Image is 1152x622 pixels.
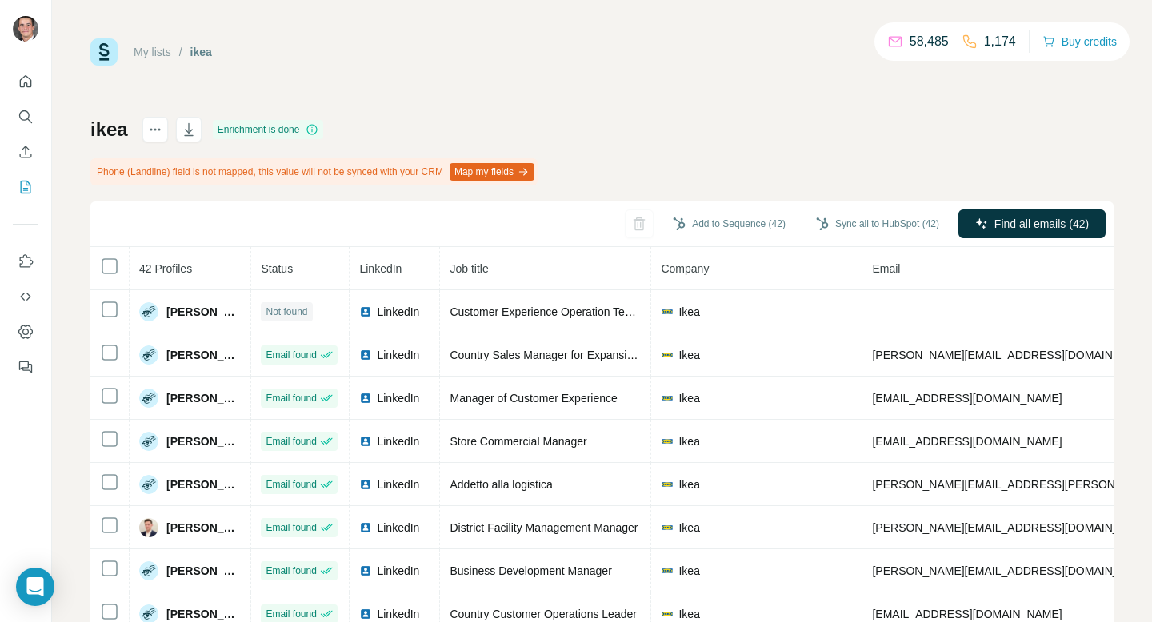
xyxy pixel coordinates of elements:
[984,32,1016,51] p: 1,174
[13,282,38,311] button: Use Surfe API
[166,520,241,536] span: [PERSON_NAME]
[872,392,1062,405] span: [EMAIL_ADDRESS][DOMAIN_NAME]
[872,435,1062,448] span: [EMAIL_ADDRESS][DOMAIN_NAME]
[13,16,38,42] img: Avatar
[910,32,949,51] p: 58,485
[13,102,38,131] button: Search
[662,212,797,236] button: Add to Sequence (42)
[661,349,674,361] img: company-logo
[450,521,638,534] span: District Facility Management Manager
[166,304,241,320] span: [PERSON_NAME]
[450,608,636,620] span: Country Customer Operations Leader
[958,209,1106,238] button: Find all emails (42)
[166,563,241,579] span: [PERSON_NAME]
[1042,30,1117,53] button: Buy credits
[266,391,316,405] span: Email found
[377,563,419,579] span: LinkedIn
[266,564,316,578] span: Email found
[166,606,241,622] span: [PERSON_NAME]
[377,520,419,536] span: LinkedIn
[805,212,950,236] button: Sync all to HubSpot (42)
[142,117,168,142] button: actions
[661,478,674,491] img: company-logo
[139,475,158,494] img: Avatar
[359,392,372,405] img: LinkedIn logo
[359,349,372,361] img: LinkedIn logo
[678,433,699,449] span: Ikea
[377,606,419,622] span: LinkedIn
[13,247,38,276] button: Use Surfe on LinkedIn
[13,317,38,346] button: Dashboard
[377,347,419,363] span: LinkedIn
[13,173,38,201] button: My lists
[139,389,158,408] img: Avatar
[359,478,372,491] img: LinkedIn logo
[661,564,674,577] img: company-logo
[450,435,586,448] span: Store Commercial Manager
[661,435,674,448] img: company-logo
[450,478,552,491] span: Addetto alla logistica
[359,262,402,275] span: LinkedIn
[266,520,316,535] span: Email found
[450,349,669,361] span: Country Sales Manager for Expansion Team
[90,117,128,142] h1: ikea
[359,435,372,448] img: LinkedIn logo
[678,563,699,579] span: Ikea
[678,390,699,406] span: Ikea
[166,476,241,492] span: [PERSON_NAME]
[450,392,617,405] span: Manager of Customer Experience
[166,433,241,449] span: [PERSON_NAME]
[139,302,158,321] img: Avatar
[266,434,316,449] span: Email found
[678,476,699,492] span: Ikea
[261,262,293,275] span: Status
[872,608,1062,620] span: [EMAIL_ADDRESS][DOMAIN_NAME]
[139,262,192,275] span: 42 Profiles
[90,158,538,185] div: Phone (Landline) field is not mapped, this value will not be synced with your CRM
[661,608,674,620] img: company-logo
[377,390,419,406] span: LinkedIn
[359,521,372,534] img: LinkedIn logo
[377,304,419,320] span: LinkedIn
[13,353,38,381] button: Feedback
[359,608,372,620] img: LinkedIn logo
[266,477,316,492] span: Email found
[377,433,419,449] span: LinkedIn
[13,67,38,96] button: Quick start
[994,216,1089,232] span: Find all emails (42)
[139,561,158,580] img: Avatar
[450,564,611,577] span: Business Development Manager
[213,120,324,139] div: Enrichment is done
[166,390,241,406] span: [PERSON_NAME]
[661,392,674,405] img: company-logo
[16,568,54,606] div: Open Intercom Messenger
[377,476,419,492] span: LinkedIn
[13,138,38,166] button: Enrich CSV
[678,606,699,622] span: Ikea
[166,347,241,363] span: [PERSON_NAME]
[139,432,158,451] img: Avatar
[90,38,118,66] img: Surfe Logo
[134,46,171,58] a: My lists
[139,518,158,537] img: Avatar
[450,262,488,275] span: Job title
[661,262,709,275] span: Company
[266,607,316,621] span: Email found
[359,305,372,318] img: LinkedIn logo
[450,163,534,181] button: Map my fields
[179,44,182,60] li: /
[872,262,900,275] span: Email
[678,347,699,363] span: Ikea
[139,345,158,365] img: Avatar
[266,348,316,362] span: Email found
[661,305,674,318] img: company-logo
[190,44,212,60] div: ikea
[450,305,810,318] span: Customer Experience Operation Team Leader presso [PERSON_NAME]
[359,564,372,577] img: LinkedIn logo
[678,520,699,536] span: Ikea
[266,305,307,319] span: Not found
[661,521,674,534] img: company-logo
[678,304,699,320] span: Ikea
